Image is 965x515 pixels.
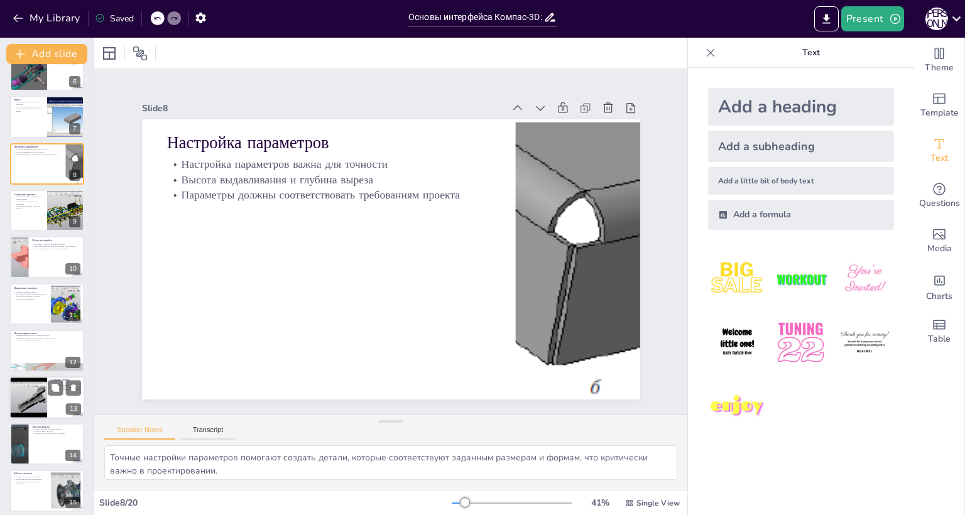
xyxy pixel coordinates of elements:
div: 6 [69,76,80,87]
p: Text [721,38,902,68]
p: Добавление текстовых аннотаций [14,476,47,479]
p: Используйте меню "Файл" для сохранения [14,200,43,205]
div: Slide 8 / 20 [99,497,452,509]
textarea: Точные настройки параметров помогают создать детали, которые соответствуют заданным размерам и фо... [104,445,677,480]
div: 7 [69,123,80,134]
span: Table [928,332,951,346]
button: My Library [9,8,85,28]
div: https://cdn.sendsteps.com/images/logo/sendsteps_logo_white.pnghttps://cdn.sendsteps.com/images/lo... [10,190,84,231]
div: 15 [10,470,84,511]
p: Высота выдавливания и глубина выреза [14,151,62,153]
div: https://cdn.sendsteps.com/images/logo/sendsteps_logo_white.pnghttps://cdn.sendsteps.com/images/lo... [9,376,85,419]
p: Параметры должны соответствовать требованиям проекта [14,153,62,156]
p: Создание различных слоев для разных частей проекта [14,337,80,339]
p: Объединение деталей в сборку [51,384,81,386]
button: Add slide [6,44,87,64]
button: Present [841,6,904,31]
img: 5.jpeg [771,313,830,372]
button: Export to PowerPoint [814,6,839,31]
div: 41 % [585,497,615,509]
div: 9 [69,216,80,227]
p: Сохранение проекта [14,193,43,197]
div: 13 [66,403,81,415]
p: Создание сборки [51,378,81,382]
button: Transcript [180,426,236,440]
p: Обзор интерфейса [32,238,80,242]
p: Экспорт файлов [32,425,80,429]
div: Add a subheading [708,131,894,162]
span: Questions [919,197,960,210]
div: Layout [99,43,119,63]
p: Результат можно увидеть в 3D-виде [51,63,80,66]
p: Экспорт файлов в различные форматы [32,428,80,430]
p: Интерфейс состоит из нескольких панелей [32,243,80,246]
img: 4.jpeg [708,313,766,372]
div: Add text boxes [914,128,964,173]
p: Настройка параметров выреза важна [14,106,43,108]
div: Add a little bit of body text [708,167,894,195]
input: Insert title [408,8,543,26]
span: Single View [636,498,680,508]
p: Панель инструментов, область рисования и окно свойств [32,245,80,247]
p: Знание интерфейса ускоряет процесс обучения [32,247,80,250]
div: Add a heading [708,88,894,126]
p: Регулярное сохранение - хорошая практика [14,205,43,210]
p: Высота выдавливания и глубина выреза [286,173,432,475]
p: Настройка параметров сборки важна [51,388,81,391]
span: Text [930,151,948,165]
p: Скрытие или отображение деталей [14,339,80,342]
div: 14 [10,423,84,465]
img: 6.jpeg [836,313,894,372]
span: Position [133,46,148,61]
div: Add ready made slides [914,83,964,128]
p: [PERSON_NAME] помогают организовать работу [14,335,80,337]
div: 6 [10,50,84,91]
div: 14 [65,450,80,461]
div: 10 [65,263,80,274]
p: Объяснение деталей и комментарии [14,479,47,481]
img: 3.jpeg [836,250,894,308]
div: А [PERSON_NAME] [925,8,948,30]
button: Delete Slide [66,380,81,395]
p: Работа с текстом [14,472,47,475]
div: Add charts and graphs [914,264,964,309]
p: Настройка параметров [14,144,62,148]
span: Theme [925,61,954,75]
button: А [PERSON_NAME] [925,6,948,31]
span: Media [927,242,952,256]
div: 15 [65,497,80,508]
button: Duplicate Slide [48,380,63,395]
div: Get real-time input from your audience [914,173,964,219]
p: Совместимость с другими CAD-системами [32,433,80,435]
div: Add images, graphics, shapes or video [914,219,964,264]
div: Saved [95,13,134,24]
div: 12 [65,357,80,368]
div: https://cdn.sendsteps.com/images/logo/sendsteps_logo_white.pnghttps://cdn.sendsteps.com/images/lo... [10,96,84,138]
p: Правильное применение размеров соответствует требованиям [14,295,47,300]
p: Вырез [14,98,43,102]
p: Настройка параметров [249,187,402,492]
p: Форматы: DWG, DXF, STEP [32,430,80,433]
p: Указание размеров на эскизе [14,291,47,293]
img: 1.jpeg [708,250,766,308]
p: Параметры должны соответствовать требованиям проекта [300,166,446,469]
p: Команда "Вырез" удаляет часть материала [14,101,43,106]
p: Вырез позволяет создавать сложные формы [14,108,43,112]
p: Использование слоев [14,332,80,335]
div: https://cdn.sendsteps.com/images/logo/sendsteps_logo_white.pnghttps://cdn.sendsteps.com/images/lo... [10,236,84,278]
p: Применение размеров [14,286,47,290]
button: Speaker Notes [104,426,175,440]
img: 2.jpeg [771,250,830,308]
p: Улучшение коммуникации между участниками [14,480,47,485]
div: 12 [10,330,84,371]
span: Charts [926,290,952,303]
div: Change the overall theme [914,38,964,83]
div: https://cdn.sendsteps.com/images/logo/sendsteps_logo_white.pnghttps://cdn.sendsteps.com/images/lo... [10,143,84,185]
div: Add a formula [708,200,894,230]
div: https://cdn.sendsteps.com/images/logo/sendsteps_logo_white.pnghttps://cdn.sendsteps.com/images/lo... [10,283,84,325]
p: Настройка параметров важна для точности [272,179,418,481]
p: Команда "Сборка" соединяет детали [51,386,81,388]
img: 7.jpeg [708,377,766,436]
p: Сохранение проекта предотвращает потерю данных [14,196,43,200]
p: Настройка параметров важна для точности [14,148,62,151]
